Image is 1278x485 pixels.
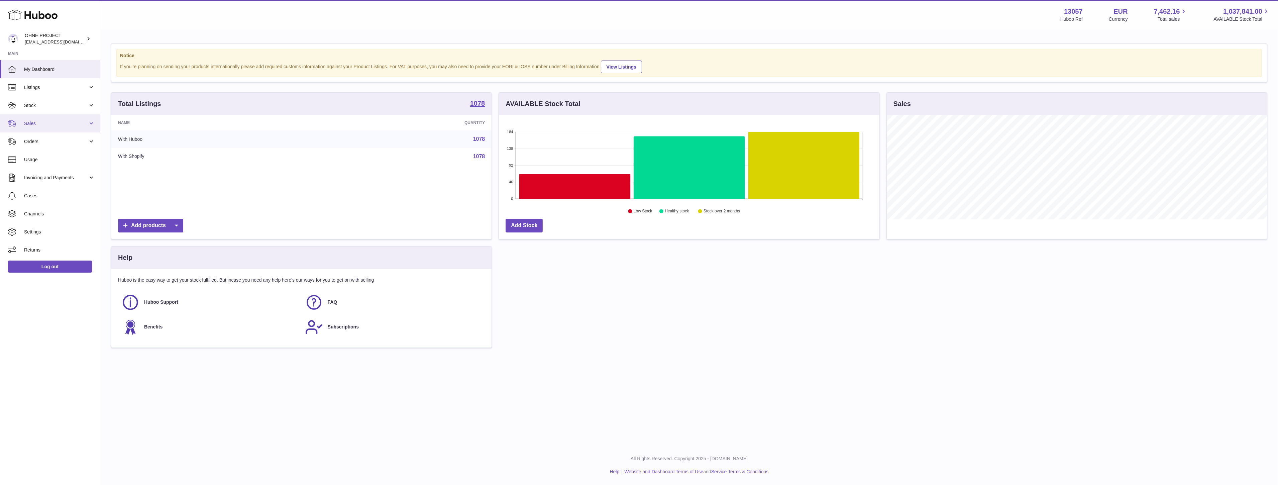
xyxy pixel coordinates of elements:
div: Huboo Ref [1060,16,1083,22]
h3: Sales [893,99,911,108]
li: and [622,469,768,475]
span: Subscriptions [328,324,359,330]
text: 138 [507,147,513,151]
img: internalAdmin-13057@internal.huboo.com [8,34,18,44]
a: Add Stock [506,219,543,232]
a: Service Terms & Conditions [711,469,769,474]
h3: AVAILABLE Stock Total [506,99,580,108]
span: 1,037,841.00 [1223,7,1262,16]
a: View Listings [601,61,642,73]
a: 7,462.16 Total sales [1154,7,1188,22]
span: Total sales [1158,16,1187,22]
a: 1078 [473,136,485,142]
div: If you're planning on sending your products internationally please add required customs informati... [120,60,1258,73]
th: Name [111,115,316,130]
a: Log out [8,261,92,273]
a: Add products [118,219,183,232]
text: 184 [507,130,513,134]
a: 1078 [473,154,485,159]
text: Low Stock [634,209,652,214]
strong: Notice [120,53,1258,59]
text: 92 [509,163,513,167]
p: Huboo is the easy way to get your stock fulfilled. But incase you need any help here's our ways f... [118,277,485,283]
th: Quantity [316,115,492,130]
span: Benefits [144,324,163,330]
td: With Shopify [111,148,316,165]
span: Sales [24,120,88,127]
a: Website and Dashboard Terms of Use [624,469,703,474]
span: Settings [24,229,95,235]
h3: Total Listings [118,99,161,108]
strong: 13057 [1064,7,1083,16]
p: All Rights Reserved. Copyright 2025 - [DOMAIN_NAME] [106,456,1273,462]
div: OHNE PROJECT [25,32,85,45]
span: AVAILABLE Stock Total [1213,16,1270,22]
span: Invoicing and Payments [24,175,88,181]
span: Stock [24,102,88,109]
text: Stock over 2 months [704,209,740,214]
a: 1078 [470,100,485,108]
span: [EMAIL_ADDRESS][DOMAIN_NAME] [25,39,98,44]
span: Returns [24,247,95,253]
span: Huboo Support [144,299,178,305]
a: Huboo Support [121,293,298,311]
span: Listings [24,84,88,91]
h3: Help [118,253,132,262]
a: Help [610,469,620,474]
a: 1,037,841.00 AVAILABLE Stock Total [1213,7,1270,22]
div: Currency [1109,16,1128,22]
strong: 1078 [470,100,485,107]
td: With Huboo [111,130,316,148]
span: 7,462.16 [1154,7,1180,16]
span: Orders [24,138,88,145]
text: 46 [509,180,513,184]
span: Usage [24,157,95,163]
a: Benefits [121,318,298,336]
text: 0 [511,197,513,201]
text: Healthy stock [665,209,689,214]
a: FAQ [305,293,482,311]
span: FAQ [328,299,337,305]
span: Channels [24,211,95,217]
strong: EUR [1113,7,1128,16]
span: Cases [24,193,95,199]
a: Subscriptions [305,318,482,336]
span: My Dashboard [24,66,95,73]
